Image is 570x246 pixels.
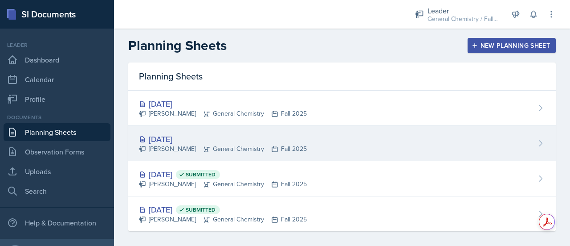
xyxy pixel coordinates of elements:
[473,42,550,49] div: New Planning Sheet
[4,90,110,108] a: Profile
[468,38,556,53] button: New Planning Sheet
[4,123,110,141] a: Planning Sheets
[186,171,216,178] span: Submitted
[139,179,307,189] div: [PERSON_NAME] General Chemistry Fall 2025
[139,109,307,118] div: [PERSON_NAME] General Chemistry Fall 2025
[128,196,556,231] a: [DATE] Submitted [PERSON_NAME]General ChemistryFall 2025
[128,126,556,161] a: [DATE] [PERSON_NAME]General ChemistryFall 2025
[4,51,110,69] a: Dashboard
[427,14,499,24] div: General Chemistry / Fall 2025
[4,163,110,180] a: Uploads
[427,5,499,16] div: Leader
[4,113,110,121] div: Documents
[139,98,307,110] div: [DATE]
[4,71,110,88] a: Calendar
[139,168,307,180] div: [DATE]
[186,206,216,213] span: Submitted
[4,182,110,200] a: Search
[128,91,556,126] a: [DATE] [PERSON_NAME]General ChemistryFall 2025
[128,161,556,196] a: [DATE] Submitted [PERSON_NAME]General ChemistryFall 2025
[4,41,110,49] div: Leader
[128,63,556,91] div: Planning Sheets
[139,144,307,154] div: [PERSON_NAME] General Chemistry Fall 2025
[4,143,110,161] a: Observation Forms
[139,215,307,224] div: [PERSON_NAME] General Chemistry Fall 2025
[139,133,307,145] div: [DATE]
[139,204,307,216] div: [DATE]
[4,214,110,232] div: Help & Documentation
[128,38,227,54] h2: Planning Sheets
